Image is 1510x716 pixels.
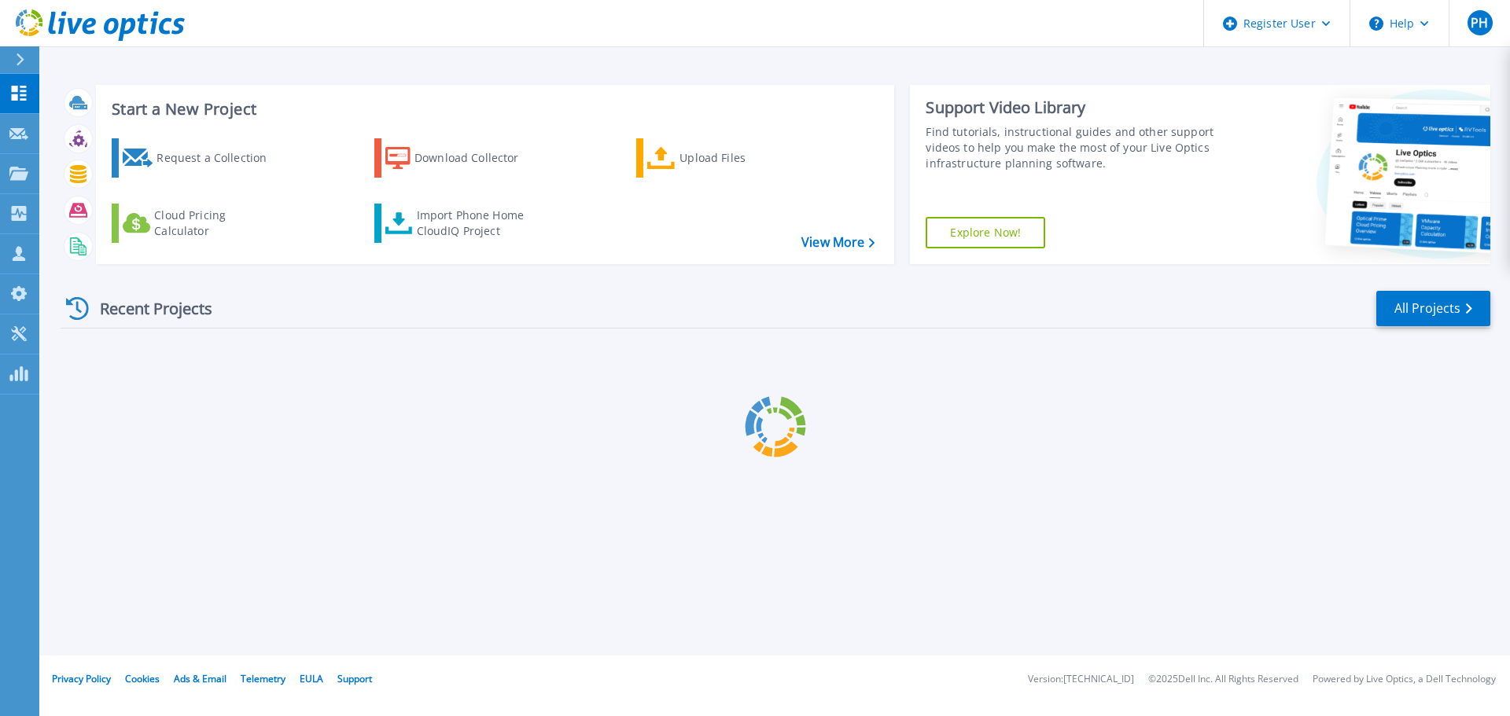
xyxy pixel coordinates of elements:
li: Version: [TECHNICAL_ID] [1028,674,1134,685]
a: Explore Now! [926,217,1045,248]
a: Request a Collection [112,138,287,178]
a: EULA [300,672,323,685]
a: Cloud Pricing Calculator [112,204,287,243]
span: PH [1471,17,1488,29]
li: Powered by Live Optics, a Dell Technology [1313,674,1496,685]
div: Find tutorials, instructional guides and other support videos to help you make the most of your L... [926,124,1221,171]
a: Support [337,672,372,685]
div: Recent Projects [61,289,234,328]
div: Support Video Library [926,97,1221,118]
li: © 2025 Dell Inc. All Rights Reserved [1148,674,1298,685]
a: Upload Files [636,138,812,178]
div: Upload Files [679,142,805,174]
a: Telemetry [241,672,285,685]
div: Cloud Pricing Calculator [154,207,280,239]
a: View More [801,235,875,250]
div: Request a Collection [157,142,282,174]
div: Download Collector [414,142,540,174]
a: Privacy Policy [52,672,111,685]
div: Import Phone Home CloudIQ Project [417,207,540,239]
a: Ads & Email [174,672,226,685]
h3: Start a New Project [112,101,875,118]
a: All Projects [1376,291,1490,326]
a: Download Collector [374,138,550,178]
a: Cookies [125,672,160,685]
